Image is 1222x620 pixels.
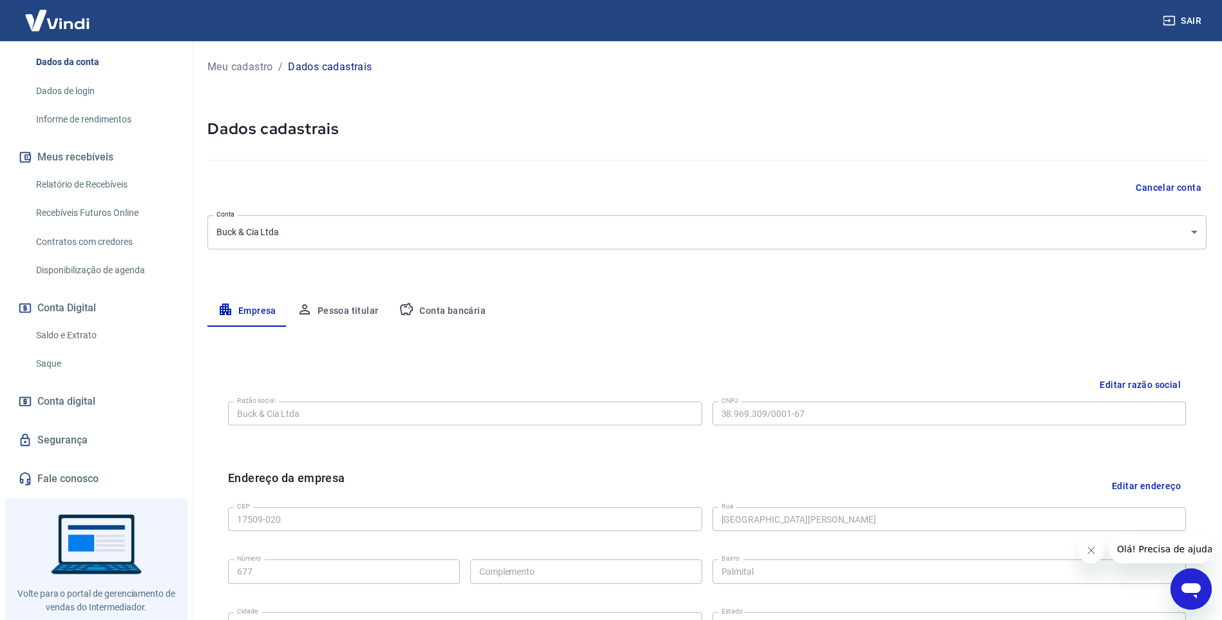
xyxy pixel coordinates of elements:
[278,59,283,75] p: /
[237,396,275,405] label: Razão social
[1109,535,1212,563] iframe: Mensagem da empresa
[31,49,177,75] a: Dados da conta
[31,322,177,349] a: Saldo e Extrato
[1078,538,1104,563] iframe: Fechar mensagem
[31,78,177,104] a: Dados de login
[1170,568,1212,610] iframe: Botão para abrir a janela de mensagens
[721,501,734,511] label: Rua
[721,554,740,563] label: Bairro
[37,392,95,411] span: Conta digital
[31,351,177,377] a: Saque
[287,296,389,327] button: Pessoa titular
[15,143,177,171] button: Meus recebíveis
[15,426,177,454] a: Segurança
[237,501,249,511] label: CEP
[228,469,345,502] h6: Endereço da empresa
[31,106,177,133] a: Informe de rendimentos
[207,215,1207,249] div: Buck & Cia Ltda
[1131,176,1207,200] button: Cancelar conta
[1160,9,1207,33] button: Sair
[721,606,743,616] label: Estado
[15,294,177,322] button: Conta Digital
[721,396,738,405] label: CNPJ
[1107,469,1186,502] button: Editar endereço
[31,257,177,284] a: Disponibilização de agenda
[288,59,372,75] p: Dados cadastrais
[15,1,99,40] img: Vindi
[31,171,177,198] a: Relatório de Recebíveis
[15,465,177,493] a: Fale conosco
[31,229,177,255] a: Contratos com credores
[237,554,261,563] label: Número
[8,9,108,19] span: Olá! Precisa de ajuda?
[388,296,496,327] button: Conta bancária
[15,387,177,416] a: Conta digital
[207,59,273,75] a: Meu cadastro
[1094,373,1186,397] button: Editar razão social
[216,209,234,219] label: Conta
[31,200,177,226] a: Recebíveis Futuros Online
[207,119,1207,139] h5: Dados cadastrais
[237,606,258,616] label: Cidade
[207,296,287,327] button: Empresa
